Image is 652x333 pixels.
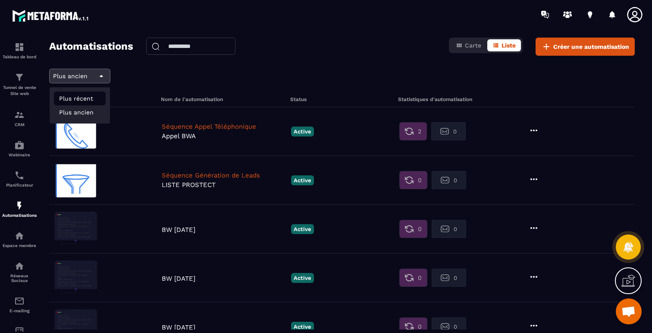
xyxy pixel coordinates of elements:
a: automationsautomationsWebinaire [2,133,37,164]
img: first stat [405,322,414,331]
p: Active [291,273,314,283]
h6: Statistiques d'automatisation [398,96,504,102]
button: 0 [432,171,466,189]
a: automationsautomationsAutomatisations [2,194,37,224]
p: BW [DATE] [162,226,287,234]
p: Active [291,322,314,332]
img: second stat [441,273,449,282]
p: Appel BWA [162,132,287,140]
img: logo [12,8,90,23]
button: 0 [432,269,466,287]
span: 0 [453,128,457,135]
span: Carte [465,42,481,49]
img: scheduler [14,170,25,181]
img: formation [14,42,25,52]
a: social-networksocial-networkRéseaux Sociaux [2,254,37,289]
p: Planificateur [2,183,37,187]
button: Liste [487,39,521,51]
span: 2 [418,127,421,136]
img: second stat [441,322,449,331]
img: second stat [441,225,449,233]
span: 0 [454,177,457,184]
img: first stat [405,273,414,282]
p: Séquence Appel Téléphonique [162,123,287,130]
h6: Nom de l'automatisation [161,96,288,102]
button: 0 [399,269,427,287]
img: automations [14,140,25,150]
span: 0 [418,176,422,184]
span: 0 [418,225,422,233]
li: Plus ancien [54,105,106,119]
span: 0 [418,322,422,331]
button: 0 [399,220,427,238]
span: 0 [454,275,457,281]
div: Ouvrir le chat [616,298,642,324]
a: formationformationTunnel de vente Site web [2,66,37,103]
img: formation [14,110,25,120]
p: Tunnel de vente Site web [2,85,37,97]
span: Plus ancien [53,73,88,79]
img: automations [14,231,25,241]
p: Séquence Génération de Leads [162,171,287,179]
p: Webinaire [2,152,37,157]
img: automations [14,200,25,211]
button: Carte [451,39,486,51]
span: 0 [454,323,457,330]
span: 0 [418,273,422,282]
h6: Status [290,96,396,102]
button: 0 [399,171,427,189]
button: 0 [432,220,466,238]
a: automationsautomationsEspace membre [2,224,37,254]
p: Automatisations [2,213,37,218]
span: Liste [502,42,516,49]
p: CRM [2,122,37,127]
a: schedulerschedulerPlanificateur [2,164,37,194]
span: 0 [454,226,457,232]
img: social-network [14,261,25,271]
p: E-mailing [2,308,37,313]
img: formation [14,72,25,82]
a: formationformationTableau de bord [2,35,37,66]
a: emailemailE-mailing [2,289,37,320]
button: 0 [431,122,466,140]
p: Tableau de bord [2,54,37,59]
p: Réseaux Sociaux [2,273,37,283]
img: second stat [441,176,449,184]
p: BW [DATE] [162,323,287,331]
img: automation-background [54,260,97,295]
p: Active [291,127,314,136]
button: 2 [399,122,427,140]
p: Espace membre [2,243,37,248]
p: Active [291,224,314,234]
img: automation-background [54,212,97,246]
h2: Automatisations [49,38,133,56]
img: automation-background [54,114,97,149]
p: Active [291,175,314,185]
img: first stat [405,225,414,233]
span: Créer une automatisation [553,42,629,51]
img: email [14,296,25,306]
p: LISTE PROSTECT [162,181,287,189]
a: formationformationCRM [2,103,37,133]
p: BW [DATE] [162,275,287,282]
button: Créer une automatisation [536,38,635,56]
img: second stat [440,127,449,136]
li: Plus récent [54,92,106,105]
img: first stat [405,127,414,136]
img: first stat [405,176,414,184]
img: automation-background [54,163,97,197]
